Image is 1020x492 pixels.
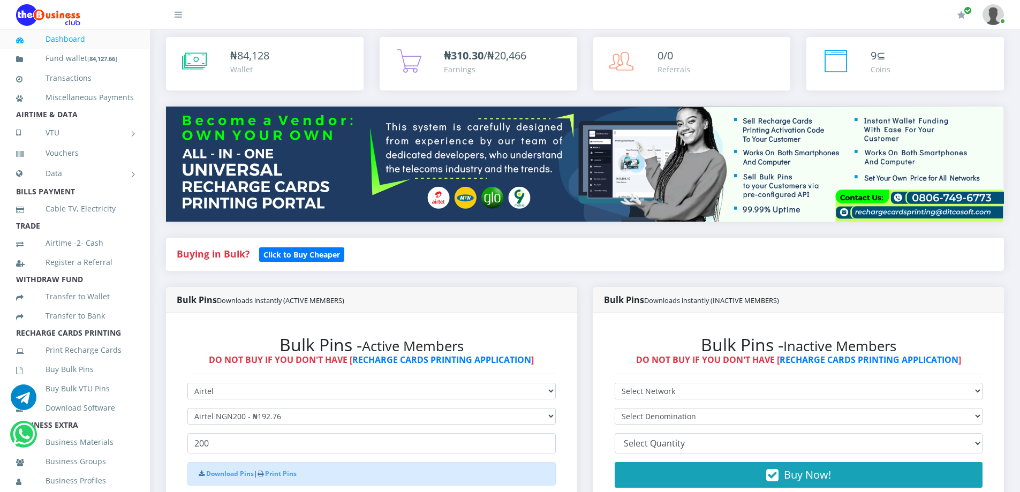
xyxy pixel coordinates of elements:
button: Buy Now! [615,462,983,488]
a: Click to Buy Cheaper [259,247,344,260]
a: ₦310.30/₦20,466 Earnings [380,37,577,90]
strong: Buying in Bulk? [177,247,250,260]
small: [ ] [87,55,117,63]
h2: Bulk Pins - [187,335,556,355]
a: Business Materials [16,430,134,455]
a: Register a Referral [16,250,134,275]
span: Renew/Upgrade Subscription [964,6,972,14]
a: Transfer to Wallet [16,284,134,309]
div: Wallet [230,64,269,75]
a: Miscellaneous Payments [16,85,134,110]
span: /₦20,466 [444,48,526,63]
strong: Bulk Pins [177,294,344,306]
a: Print Pins [265,469,297,478]
a: Transfer to Bank [16,304,134,328]
a: VTU [16,119,134,146]
b: 84,127.66 [89,55,115,63]
div: Earnings [444,64,526,75]
div: Coins [871,64,890,75]
small: Downloads instantly (INACTIVE MEMBERS) [644,296,779,305]
a: Airtime -2- Cash [16,231,134,255]
small: Downloads instantly (ACTIVE MEMBERS) [217,296,344,305]
a: Download Pins [206,469,254,478]
strong: Bulk Pins [604,294,779,306]
a: Download Software [16,396,134,420]
span: 84,128 [237,48,269,63]
b: ₦310.30 [444,48,483,63]
a: Buy Bulk VTU Pins [16,376,134,401]
a: Cable TV, Electricity [16,196,134,221]
small: Inactive Members [783,337,896,355]
img: multitenant_rcp.png [166,107,1004,222]
a: RECHARGE CARDS PRINTING APPLICATION [780,354,958,366]
strong: | [199,469,297,478]
a: Print Recharge Cards [16,338,134,362]
small: Active Members [362,337,464,355]
a: Vouchers [16,141,134,165]
a: Dashboard [16,27,134,51]
i: Renew/Upgrade Subscription [957,11,965,19]
a: Data [16,160,134,187]
a: Fund wallet[84,127.66] [16,46,134,71]
strong: DO NOT BUY IF YOU DON'T HAVE [ ] [636,354,961,366]
a: Chat for support [13,429,35,447]
span: 9 [871,48,877,63]
a: RECHARGE CARDS PRINTING APPLICATION [352,354,531,366]
span: Buy Now! [784,467,831,482]
a: Chat for support [11,392,36,410]
a: Transactions [16,66,134,90]
img: User [983,4,1004,25]
div: Referrals [658,64,690,75]
strong: DO NOT BUY IF YOU DON'T HAVE [ ] [209,354,534,366]
input: Enter Quantity [187,433,556,453]
div: ₦ [230,48,269,64]
a: 0/0 Referrals [593,37,791,90]
div: ⊆ [871,48,890,64]
img: Logo [16,4,80,26]
h2: Bulk Pins - [615,335,983,355]
a: Buy Bulk Pins [16,357,134,382]
b: Click to Buy Cheaper [263,249,340,260]
a: Business Groups [16,449,134,474]
a: ₦84,128 Wallet [166,37,364,90]
span: 0/0 [658,48,673,63]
